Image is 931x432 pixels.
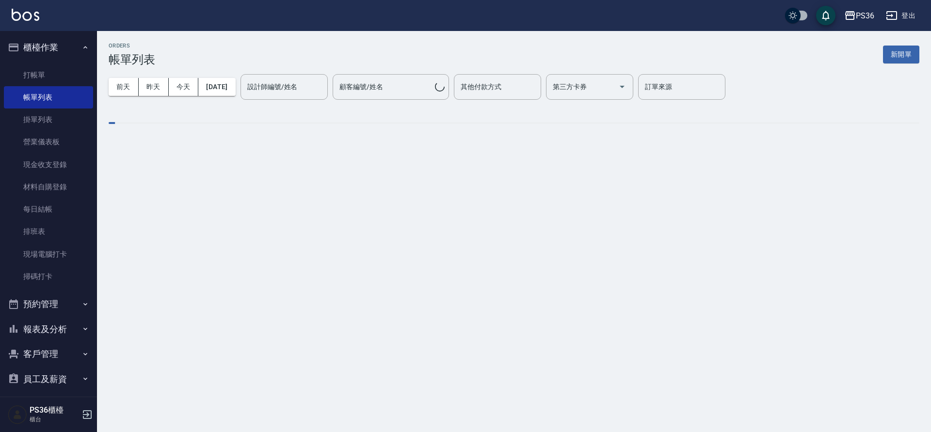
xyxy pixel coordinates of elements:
[4,176,93,198] a: 材料自購登錄
[4,86,93,108] a: 帳單列表
[30,405,79,415] h5: PS36櫃檯
[198,78,235,96] button: [DATE]
[856,10,874,22] div: PS36
[109,43,155,49] h2: ORDERS
[30,415,79,424] p: 櫃台
[4,367,93,392] button: 員工及薪資
[883,49,919,59] a: 新開單
[840,6,878,26] button: PS36
[816,6,835,25] button: save
[4,292,93,317] button: 預約管理
[4,154,93,176] a: 現金收支登錄
[4,265,93,288] a: 掃碼打卡
[4,131,93,153] a: 營業儀表板
[4,317,93,342] button: 報表及分析
[4,391,93,417] button: 商品管理
[109,53,155,66] h3: 帳單列表
[4,64,93,86] a: 打帳單
[109,78,139,96] button: 前天
[12,9,39,21] img: Logo
[4,243,93,265] a: 現場電腦打卡
[8,405,27,424] img: Person
[4,198,93,220] a: 每日結帳
[882,7,919,25] button: 登出
[4,220,93,243] a: 排班表
[4,35,93,60] button: 櫃檯作業
[4,341,93,367] button: 客戶管理
[883,46,919,63] button: 新開單
[169,78,199,96] button: 今天
[4,108,93,131] a: 掛單列表
[139,78,169,96] button: 昨天
[614,79,630,94] button: Open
